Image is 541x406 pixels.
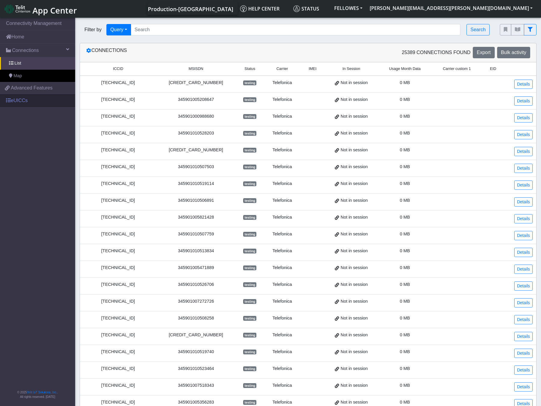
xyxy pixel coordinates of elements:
[268,281,297,288] div: Telefonica
[84,130,153,137] div: [TECHNICAL_ID]
[341,214,368,221] span: Not in session
[268,180,297,187] div: Telefonica
[514,382,533,392] a: Details
[243,114,256,119] span: testing
[84,349,153,355] div: [TECHNICAL_ID]
[473,47,494,58] button: Export
[341,265,368,271] span: Not in session
[400,97,410,102] span: 0 MB
[268,315,297,322] div: Telefonica
[80,26,106,33] span: Filter by
[443,66,471,72] span: Carrier custom 1
[160,197,232,204] div: 345901010506891
[243,350,256,354] span: testing
[160,281,232,288] div: 345901010526706
[514,349,533,358] a: Details
[12,47,39,54] span: Connections
[341,113,368,120] span: Not in session
[341,130,368,137] span: Not in session
[160,248,232,254] div: 345901010513834
[5,4,30,14] img: logo-telit-cinterion-gw-new.png
[341,80,368,86] span: Not in session
[5,2,76,15] a: App Center
[148,5,233,13] span: Production-[GEOGRAPHIC_DATA]
[160,349,232,355] div: 345901010519740
[243,131,256,136] span: testing
[160,231,232,238] div: 345901010507759
[160,113,232,120] div: 345901000988680
[245,66,255,72] span: Status
[243,333,256,338] span: testing
[84,265,153,271] div: [TECHNICAL_ID]
[514,281,533,291] a: Details
[341,180,368,187] span: Not in session
[514,147,533,156] a: Details
[514,96,533,106] a: Details
[84,164,153,170] div: [TECHNICAL_ID]
[268,349,297,355] div: Telefonica
[400,164,410,169] span: 0 MB
[341,96,368,103] span: Not in session
[160,265,232,271] div: 345901005471889
[268,197,297,204] div: Telefonica
[84,315,153,322] div: [TECHNICAL_ID]
[84,399,153,406] div: [TECHNICAL_ID]
[243,97,256,102] span: testing
[268,399,297,406] div: Telefonica
[160,147,232,153] div: [CREDIT_CARD_NUMBER]
[84,80,153,86] div: [TECHNICAL_ID]
[268,80,297,86] div: Telefonica
[148,3,233,15] a: Your current platform instance
[243,366,256,371] span: testing
[243,265,256,270] span: testing
[341,382,368,389] span: Not in session
[400,299,410,304] span: 0 MB
[341,248,368,254] span: Not in session
[389,66,421,72] span: Usage Month Data
[268,382,297,389] div: Telefonica
[400,131,410,135] span: 0 MB
[268,113,297,120] div: Telefonica
[188,66,203,72] span: MSISDN
[243,215,256,220] span: testing
[490,66,496,72] span: EID
[113,66,123,72] span: ICCID
[243,232,256,237] span: testing
[84,298,153,305] div: [TECHNICAL_ID]
[514,365,533,375] a: Details
[84,365,153,372] div: [TECHNICAL_ID]
[268,147,297,153] div: Telefonica
[84,231,153,238] div: [TECHNICAL_ID]
[243,383,256,388] span: testing
[400,147,410,152] span: 0 MB
[27,391,57,394] a: Telit IoT Solutions, Inc.
[160,298,232,305] div: 345901007272726
[400,215,410,220] span: 0 MB
[84,197,153,204] div: [TECHNICAL_ID]
[84,248,153,254] div: [TECHNICAL_ID]
[341,281,368,288] span: Not in session
[160,130,232,137] div: 345901010528203
[268,265,297,271] div: Telefonica
[514,130,533,139] a: Details
[341,315,368,322] span: Not in session
[160,315,232,322] div: 345901010508258
[160,80,232,86] div: [CREDIT_CARD_NUMBER]
[514,315,533,324] a: Details
[400,232,410,236] span: 0 MB
[400,282,410,287] span: 0 MB
[514,197,533,207] a: Details
[268,365,297,372] div: Telefonica
[277,66,288,72] span: Carrier
[514,231,533,240] a: Details
[160,399,232,406] div: 345901005356283
[400,383,410,388] span: 0 MB
[240,5,280,12] span: Help center
[243,181,256,186] span: testing
[14,60,21,67] span: List
[400,349,410,354] span: 0 MB
[309,66,316,72] span: IMEI
[402,49,471,56] span: 25389 Connections found
[160,332,232,338] div: [CREDIT_CARD_NUMBER]
[268,164,297,170] div: Telefonica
